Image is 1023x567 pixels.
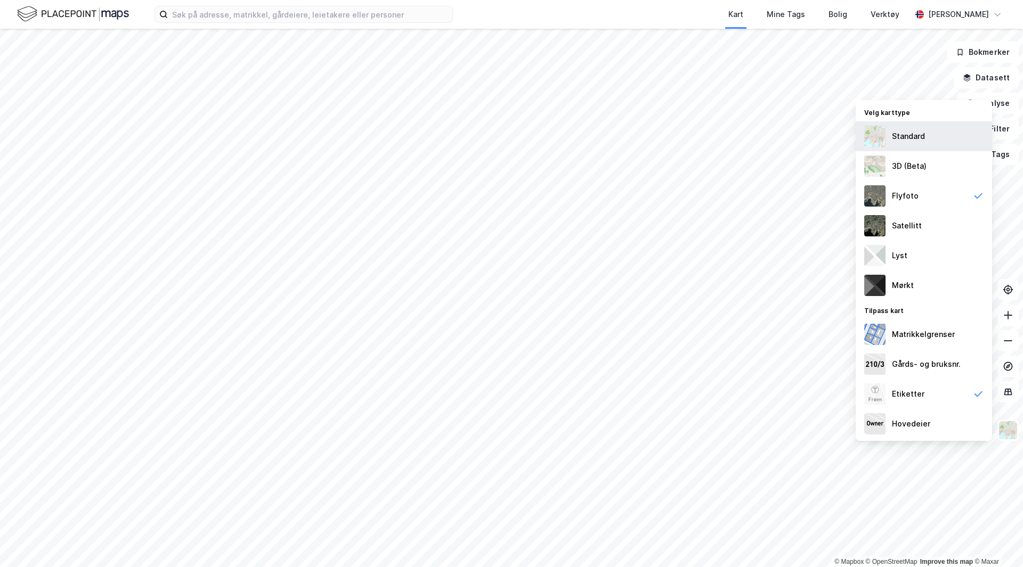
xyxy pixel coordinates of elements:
[17,5,129,23] img: logo.f888ab2527a4732fd821a326f86c7f29.svg
[829,8,847,21] div: Bolig
[892,190,919,202] div: Flyfoto
[892,249,907,262] div: Lyst
[864,324,886,345] img: cadastreBorders.cfe08de4b5ddd52a10de.jpeg
[864,126,886,147] img: Z
[864,275,886,296] img: nCdM7BzjoCAAAAAElFTkSuQmCC
[864,155,886,177] img: Z
[970,516,1023,567] div: Kontrollprogram for chat
[970,516,1023,567] iframe: Chat Widget
[892,388,924,400] div: Etiketter
[892,358,961,371] div: Gårds- og bruksnr.
[864,413,886,434] img: majorOwner.b5e170eddb5c04bfeeff.jpeg
[864,215,886,236] img: 9k=
[928,8,989,21] div: [PERSON_NAME]
[954,67,1019,88] button: Datasett
[947,42,1019,63] button: Bokmerker
[767,8,805,21] div: Mine Tags
[968,118,1019,139] button: Filter
[892,219,922,232] div: Satellitt
[957,93,1019,114] button: Analyse
[969,144,1019,165] button: Tags
[866,558,918,565] a: OpenStreetMap
[892,417,930,430] div: Hovedeier
[168,6,452,22] input: Søk på adresse, matrikkel, gårdeiere, leietakere eller personer
[834,558,864,565] a: Mapbox
[864,354,886,375] img: cadastreKeys.547ab17ec502f5a4ef2b.jpeg
[856,102,992,121] div: Velg karttype
[864,383,886,405] img: Z
[864,245,886,266] img: luj3wr1y2y3+OchiMxRmMxRlscgabnMEmZ7DJGWxyBpucwSZnsMkZbHIGm5zBJmewyRlscgabnMEmZ7DJGWxyBpucwSZnsMkZ...
[856,300,992,319] div: Tilpass kart
[892,130,925,143] div: Standard
[998,420,1018,440] img: Z
[892,279,914,292] div: Mørkt
[892,328,955,341] div: Matrikkelgrenser
[920,558,973,565] a: Improve this map
[728,8,743,21] div: Kart
[892,160,927,172] div: 3D (Beta)
[871,8,899,21] div: Verktøy
[864,185,886,207] img: Z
